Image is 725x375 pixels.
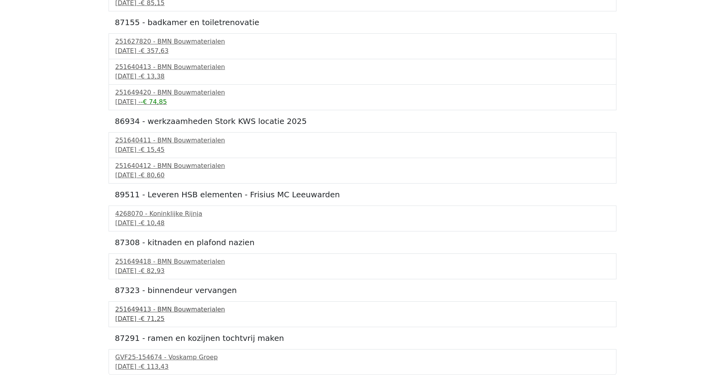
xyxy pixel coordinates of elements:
div: [DATE] - [115,314,610,324]
span: € 80,60 [141,171,165,179]
div: 251649418 - BMN Bouwmaterialen [115,257,610,266]
a: 251640413 - BMN Bouwmaterialen[DATE] -€ 13,38 [115,62,610,81]
div: GVF25-154674 - Voskamp Groep [115,353,610,362]
a: 251649420 - BMN Bouwmaterialen[DATE] --€ 74,85 [115,88,610,107]
a: 4268070 - Koninklijke Rijnja[DATE] -€ 10,48 [115,209,610,228]
div: [DATE] - [115,97,610,107]
div: 251649413 - BMN Bouwmaterialen [115,305,610,314]
span: € 71,25 [141,315,165,322]
div: [DATE] - [115,218,610,228]
h5: 86934 - werkzaamheden Stork KWS locatie 2025 [115,117,610,126]
span: -€ 74,85 [141,98,167,106]
span: € 15,45 [141,146,165,153]
div: [DATE] - [115,46,610,56]
span: € 13,38 [141,73,165,80]
a: 251640412 - BMN Bouwmaterialen[DATE] -€ 80,60 [115,161,610,180]
h5: 87323 - binnendeur vervangen [115,286,610,295]
h5: 87308 - kitnaden en plafond nazien [115,238,610,247]
span: € 10,48 [141,219,165,227]
div: 251649420 - BMN Bouwmaterialen [115,88,610,97]
a: GVF25-154674 - Voskamp Groep[DATE] -€ 113,43 [115,353,610,371]
a: 251649418 - BMN Bouwmaterialen[DATE] -€ 82,93 [115,257,610,276]
div: [DATE] - [115,362,610,371]
div: [DATE] - [115,145,610,155]
h5: 87291 - ramen en kozijnen tochtvrij maken [115,333,610,343]
a: 251640411 - BMN Bouwmaterialen[DATE] -€ 15,45 [115,136,610,155]
h5: 89511 - Leveren HSB elementen - Frisius MC Leeuwarden [115,190,610,199]
a: 251627820 - BMN Bouwmaterialen[DATE] -€ 357,63 [115,37,610,56]
div: [DATE] - [115,72,610,81]
h5: 87155 - badkamer en toiletrenovatie [115,18,610,27]
div: [DATE] - [115,266,610,276]
div: 251640413 - BMN Bouwmaterialen [115,62,610,72]
div: 251640411 - BMN Bouwmaterialen [115,136,610,145]
div: [DATE] - [115,171,610,180]
div: 4268070 - Koninklijke Rijnja [115,209,610,218]
span: € 113,43 [141,363,169,370]
span: € 82,93 [141,267,165,275]
div: 251640412 - BMN Bouwmaterialen [115,161,610,171]
a: 251649413 - BMN Bouwmaterialen[DATE] -€ 71,25 [115,305,610,324]
div: 251627820 - BMN Bouwmaterialen [115,37,610,46]
span: € 357,63 [141,47,169,55]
